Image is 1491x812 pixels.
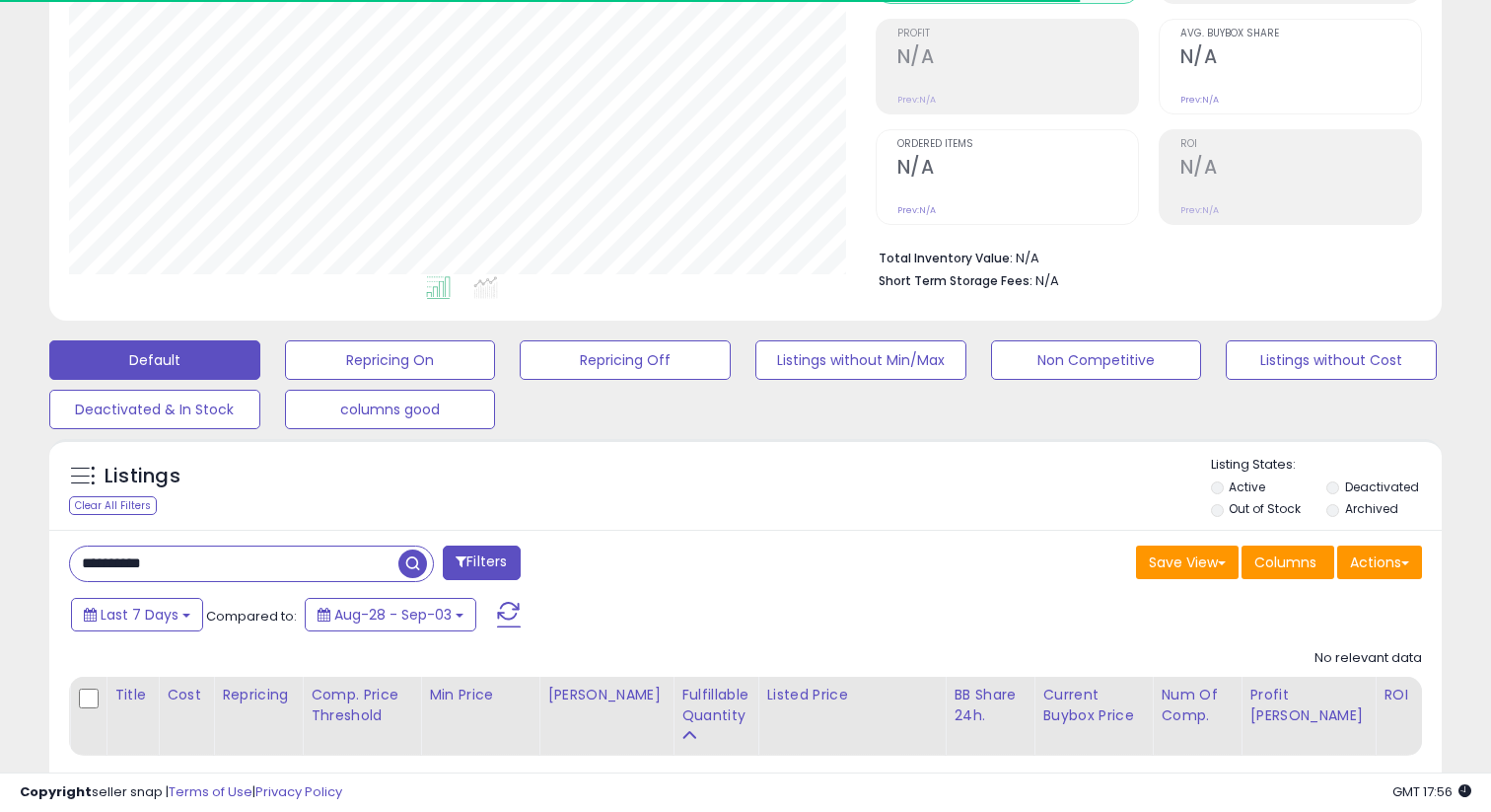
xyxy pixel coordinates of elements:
[114,685,150,705] div: Title
[954,685,1026,726] div: BB Share 24h.
[1180,204,1219,216] small: Prev: N/A
[71,598,203,631] button: Last 7 Days
[547,685,665,705] div: [PERSON_NAME]
[285,390,496,429] button: columns good
[1180,29,1421,39] span: Avg. Buybox Share
[520,340,731,380] button: Repricing Off
[1392,782,1471,801] span: 2025-09-11 17:56 GMT
[1345,479,1419,495] label: Deactivated
[1042,685,1144,726] div: Current Buybox Price
[897,94,936,106] small: Prev: N/A
[1242,546,1334,579] button: Columns
[429,685,531,705] div: Min Price
[755,340,966,380] button: Listings without Min/Max
[69,496,157,515] div: Clear All Filters
[1345,500,1398,517] label: Archived
[897,29,1138,39] span: Profit
[991,340,1202,380] button: Non Competitive
[897,204,936,216] small: Prev: N/A
[305,598,476,631] button: Aug-28 - Sep-03
[255,782,342,801] a: Privacy Policy
[681,685,749,726] div: Fulfillable Quantity
[1161,685,1233,726] div: Num of Comp.
[879,245,1407,268] li: N/A
[1229,500,1301,517] label: Out of Stock
[1337,546,1422,579] button: Actions
[1226,340,1437,380] button: Listings without Cost
[1249,685,1367,726] div: Profit [PERSON_NAME]
[1180,45,1421,72] h2: N/A
[222,685,294,705] div: Repricing
[334,605,452,625] span: Aug-28 - Sep-03
[206,607,297,626] span: Compared to:
[169,782,252,801] a: Terms of Use
[105,463,180,490] h5: Listings
[897,45,1138,72] h2: N/A
[101,605,178,625] span: Last 7 Days
[1254,553,1316,572] span: Columns
[49,390,260,429] button: Deactivated & In Stock
[897,139,1138,150] span: Ordered Items
[1211,456,1443,475] p: Listing States:
[1229,479,1265,495] label: Active
[285,340,496,380] button: Repricing On
[1384,685,1455,705] div: ROI
[766,685,937,705] div: Listed Price
[879,272,1032,289] b: Short Term Storage Fees:
[1136,546,1239,579] button: Save View
[443,546,520,580] button: Filters
[20,782,92,801] strong: Copyright
[1180,156,1421,183] h2: N/A
[167,685,205,705] div: Cost
[311,685,412,726] div: Comp. Price Threshold
[897,156,1138,183] h2: N/A
[1314,649,1422,668] div: No relevant data
[879,250,1013,266] b: Total Inventory Value:
[1180,139,1421,150] span: ROI
[1035,271,1059,290] span: N/A
[1180,94,1219,106] small: Prev: N/A
[20,783,342,802] div: seller snap | |
[49,340,260,380] button: Default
